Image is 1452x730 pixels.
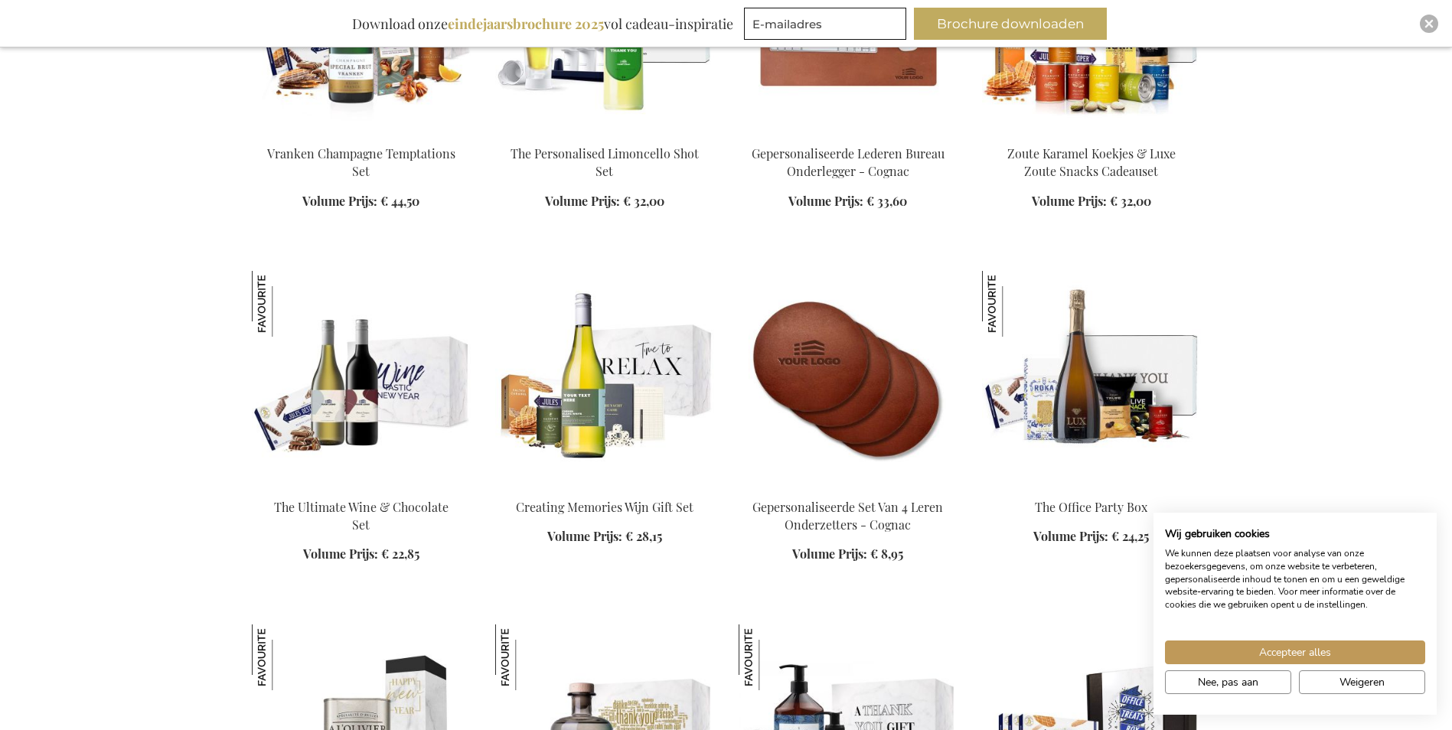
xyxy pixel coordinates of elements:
[1259,644,1331,660] span: Accepteer alles
[303,546,419,563] a: Volume Prijs: € 22,85
[252,624,318,690] img: Culinaire Olijfolie & Zout Set
[739,479,958,494] a: Gepersonaliseerde Set Van 4 Leren Onderzetters - Cognac
[1007,145,1176,179] a: Zoute Karamel Koekjes & Luxe Zoute Snacks Cadeauset
[1165,640,1425,664] button: Accepteer alle cookies
[866,193,907,209] span: € 33,60
[267,145,455,179] a: Vranken Champagne Temptations Set
[448,15,604,33] b: eindejaarsbrochure 2025
[302,193,377,209] span: Volume Prijs:
[625,528,662,544] span: € 28,15
[495,479,714,494] a: Personalised White Wine
[982,126,1201,141] a: Salted Caramel Biscuits & Luxury Salty Snacks Gift Set
[1032,193,1151,210] a: Volume Prijs: € 32,00
[252,271,318,337] img: The Ultimate Wine & Chocolate Set
[744,8,911,44] form: marketing offers and promotions
[1110,193,1151,209] span: € 32,00
[274,499,449,533] a: The Ultimate Wine & Chocolate Set
[792,546,903,563] a: Volume Prijs: € 8,95
[752,499,943,533] a: Gepersonaliseerde Set Van 4 Leren Onderzetters - Cognac
[623,193,664,209] span: € 32,00
[303,546,378,562] span: Volume Prijs:
[495,271,714,485] img: Personalised White Wine
[739,271,958,485] img: Gepersonaliseerde Set Van 4 Leren Onderzetters - Cognac
[752,145,945,179] a: Gepersonaliseerde Lederen Bureau Onderlegger - Cognac
[1165,527,1425,541] h2: Wij gebruiken cookies
[547,528,662,546] a: Volume Prijs: € 28,15
[982,479,1201,494] a: The Office Party Box The Office Party Box
[1032,193,1107,209] span: Volume Prijs:
[1424,19,1434,28] img: Close
[788,193,863,209] span: Volume Prijs:
[739,624,804,690] img: The Gift Label Hand & Keuken Set
[1420,15,1438,33] div: Close
[545,193,620,209] span: Volume Prijs:
[252,479,471,494] a: Beer Apéro Gift Box The Ultimate Wine & Chocolate Set
[345,8,740,40] div: Download onze vol cadeau-inspiratie
[1035,499,1147,515] a: The Office Party Box
[1299,670,1425,694] button: Alle cookies weigeren
[1165,670,1291,694] button: Pas cookie voorkeuren aan
[381,546,419,562] span: € 22,85
[511,145,699,179] a: The Personalised Limoncello Shot Set
[739,126,958,141] a: Personalised Leather Desk Pad - Cognac
[252,271,471,485] img: Beer Apéro Gift Box
[1033,528,1108,544] span: Volume Prijs:
[1033,528,1149,546] a: Volume Prijs: € 24,25
[1165,547,1425,611] p: We kunnen deze plaatsen voor analyse van onze bezoekersgegevens, om onze website te verbeteren, g...
[495,126,714,141] a: The Personalised Limoncello Shot Set The Personalised Limoncello Shot Set
[380,193,419,209] span: € 44,50
[545,193,664,210] a: Volume Prijs: € 32,00
[982,271,1201,485] img: The Office Party Box
[914,8,1107,40] button: Brochure downloaden
[302,193,419,210] a: Volume Prijs: € 44,50
[792,546,867,562] span: Volume Prijs:
[1198,674,1258,690] span: Nee, pas aan
[788,193,907,210] a: Volume Prijs: € 33,60
[495,624,561,690] img: Gepersonaliseerde Gin Tonic Prestige Set
[516,499,693,515] a: Creating Memories Wijn Gift Set
[982,271,1048,337] img: The Office Party Box
[547,528,622,544] span: Volume Prijs:
[1339,674,1385,690] span: Weigeren
[744,8,906,40] input: E-mailadres
[1111,528,1149,544] span: € 24,25
[252,126,471,141] a: Vranken Champagne Temptations Set Vranken Champagne Temptations Set
[870,546,903,562] span: € 8,95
